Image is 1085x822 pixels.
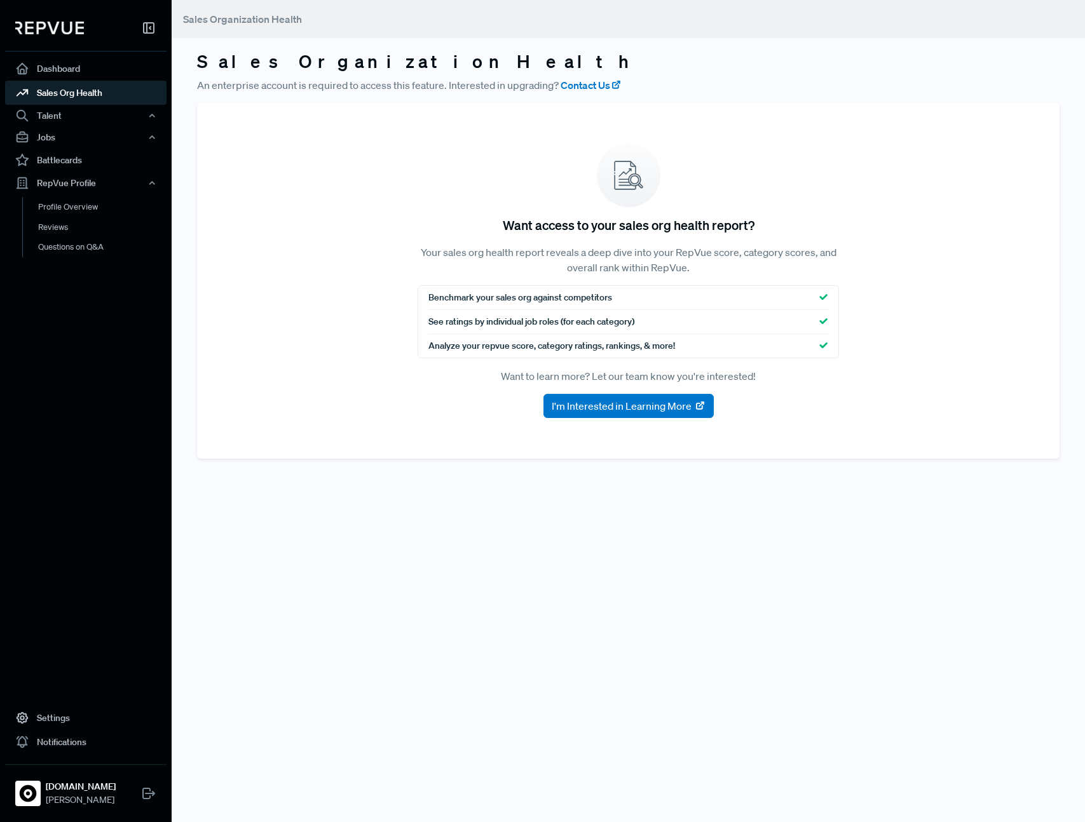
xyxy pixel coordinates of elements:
a: Owner.com[DOMAIN_NAME][PERSON_NAME] [5,764,167,812]
span: Analyze your repvue score, category ratings, rankings, & more! [428,339,675,353]
p: Want to learn more? Let our team know you're interested! [418,368,839,384]
a: Notifications [5,730,167,754]
a: Profile Overview [22,197,184,217]
span: Sales Organization Health [183,13,302,25]
a: Contact Us [561,77,622,93]
p: Your sales org health report reveals a deep dive into your RepVue score, category scores, and ove... [418,245,839,275]
h5: Want access to your sales org health report? [503,217,754,232]
a: Settings [5,706,167,730]
a: Battlecards [5,148,167,172]
button: RepVue Profile [5,172,167,194]
h3: Sales Organization Health [197,51,1060,72]
a: Questions on Q&A [22,237,184,257]
span: I'm Interested in Learning More [552,398,692,414]
a: Dashboard [5,57,167,81]
button: I'm Interested in Learning More [543,394,714,418]
img: RepVue [15,22,84,34]
span: Benchmark your sales org against competitors [428,291,612,304]
img: Owner.com [18,783,38,804]
span: [PERSON_NAME] [46,793,116,807]
p: An enterprise account is required to access this feature. Interested in upgrading? [197,77,1060,93]
button: Jobs [5,126,167,148]
span: See ratings by individual job roles (for each category) [428,315,634,328]
strong: [DOMAIN_NAME] [46,780,116,793]
a: Reviews [22,217,184,238]
a: Sales Org Health [5,81,167,105]
button: Talent [5,105,167,126]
